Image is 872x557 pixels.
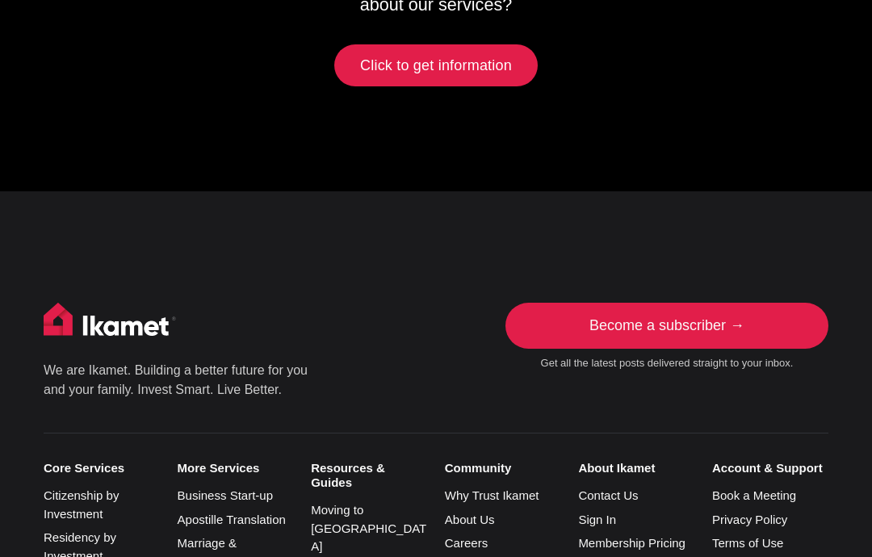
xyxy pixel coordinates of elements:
a: Contact Us [578,489,638,503]
a: Become a subscriber → [505,304,828,350]
small: Resources & Guides [311,462,427,491]
p: We are Ikamet. Building a better future for you and your family. Invest Smart. Live Better. [44,362,310,400]
a: Apostille Translation [178,513,286,527]
small: More Services [178,462,294,476]
a: Citizenship by Investment [44,489,119,521]
a: Sign In [578,513,616,527]
a: Click to get information [334,45,539,87]
a: Business Start-up [178,489,273,503]
small: Community [445,462,561,476]
a: Book a Meeting [712,489,796,503]
small: Get all the latest posts delivered straight to your inbox. [505,358,828,371]
small: About Ikamet [578,462,694,476]
a: Terms of Use [712,537,783,551]
a: About Us [445,513,495,527]
a: Privacy Policy [712,513,787,527]
a: Why Trust Ikamet [445,489,539,503]
small: Account & Support [712,462,828,476]
img: Ikamet home [44,304,176,344]
small: Core Services [44,462,160,476]
a: Careers [445,537,488,551]
a: Moving to [GEOGRAPHIC_DATA] [311,504,426,554]
a: Membership Pricing [578,537,685,551]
